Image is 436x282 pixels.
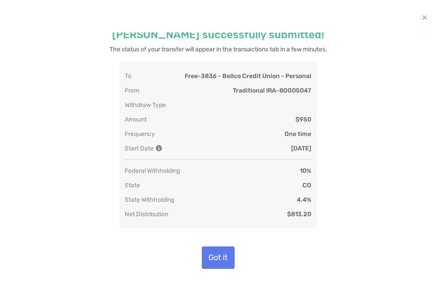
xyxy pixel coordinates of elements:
[125,145,161,152] p: Start Date
[291,145,311,152] p: [DATE]
[125,72,131,80] p: To
[297,196,311,203] p: 4.4%
[125,101,166,109] p: Withdraw Type
[295,116,311,123] p: $950
[285,130,311,138] p: One time
[185,72,311,80] p: Free - 3836 - Bellco Credit Union - Personal
[202,246,235,269] button: Got it
[125,130,155,138] p: Frequency
[125,116,147,123] p: Amount
[287,211,311,218] p: $813.20
[125,87,139,94] p: From
[125,182,140,189] p: State
[300,167,311,175] p: 10%
[125,196,174,203] p: State Withholding
[112,29,324,40] p: [PERSON_NAME] successfully submitted!
[233,87,311,94] p: Traditional IRA - 8OG05047
[125,167,180,175] p: Federal Withholding
[302,182,311,189] p: CO
[109,44,327,55] p: The status of your transfer will appear in the transactions tab in a few minutes.
[125,211,168,218] p: Net Distribution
